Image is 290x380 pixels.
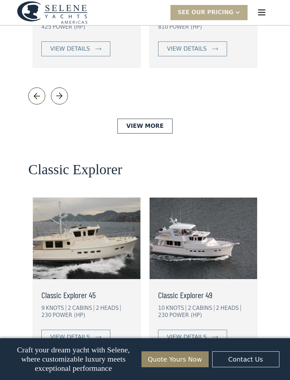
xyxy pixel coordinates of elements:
a: Contact Us [212,351,279,367]
div: SEE Our Pricing [178,8,233,17]
a: Classic Explorer 45 [41,289,129,301]
div: 230 [158,312,168,318]
div: view details [50,333,90,341]
a: view details [41,41,110,56]
div: view details [167,333,207,341]
div: 810 [158,24,168,30]
div: 230 [41,312,52,318]
a: view details [41,330,110,345]
a: View More [117,119,172,134]
img: icon [54,91,64,101]
a: Classic Explorer 49 [158,289,246,301]
div: view details [50,45,90,53]
div: 9 [41,305,45,311]
div: POWER (HP) [169,312,202,318]
div: 2 [188,305,191,311]
div: CABINS [72,305,94,311]
img: icon [212,47,218,50]
div: 2 [68,305,71,311]
div: 2 [216,305,220,311]
img: long range motor yachts [150,198,257,279]
a: home [17,1,88,24]
div: POWER (HP) [169,24,202,30]
img: logo [17,1,88,24]
div: SEE Our Pricing [170,5,248,20]
h2: Classic Explorer [28,162,122,177]
a: view details [158,41,227,56]
div: menu [250,1,273,24]
img: icon [32,91,42,101]
div: view details [167,45,207,53]
div: HEADS [220,305,241,311]
div: KNOTS [166,305,186,311]
div: HEADS [100,305,121,311]
p: Craft your dream yacht with Selene, where customizable luxury meets exceptional performance [11,345,136,373]
img: icon [212,336,218,339]
div: 2 [96,305,99,311]
div: POWER (HP) [53,312,85,318]
img: icon [95,47,101,50]
div: 10 [158,305,165,311]
img: icon [95,336,101,339]
div: CABINS [192,305,214,311]
a: Quote Yours Now [141,351,209,367]
div: POWER (HP) [53,24,85,30]
a: view details [158,330,227,345]
img: long range motor yachts [33,198,140,279]
div: 425 [41,24,52,30]
div: KNOTS [46,305,66,311]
